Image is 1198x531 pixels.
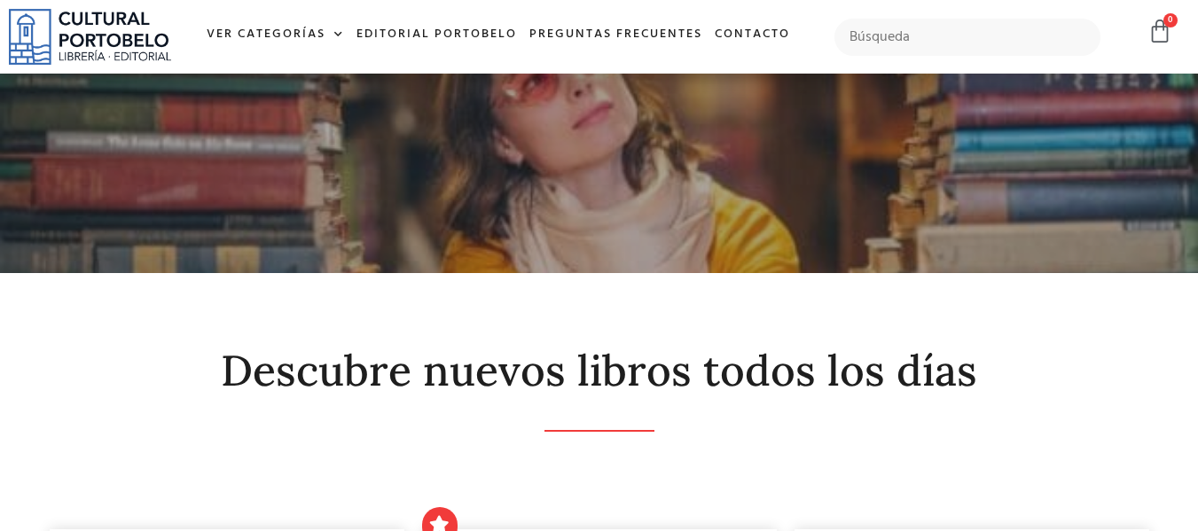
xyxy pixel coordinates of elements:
[200,16,350,54] a: Ver Categorías
[709,16,796,54] a: Contacto
[1147,19,1172,44] a: 0
[50,347,1149,394] h2: Descubre nuevos libros todos los días
[834,19,1101,56] input: Búsqueda
[1163,13,1178,27] span: 0
[350,16,523,54] a: Editorial Portobelo
[523,16,709,54] a: Preguntas frecuentes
